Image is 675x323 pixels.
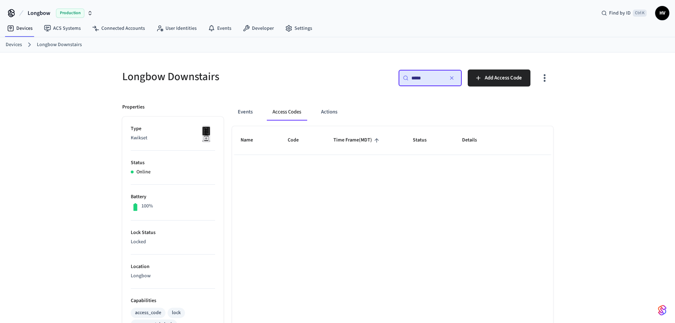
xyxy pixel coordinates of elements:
[232,104,258,121] button: Events
[658,305,666,316] img: SeamLogoGradient.69752ec5.svg
[485,73,522,83] span: Add Access Code
[241,135,262,146] span: Name
[232,104,553,121] div: ant example
[333,135,381,146] span: Time Frame(MDT)
[131,263,215,271] p: Location
[131,134,215,142] p: Kwikset
[288,135,308,146] span: Code
[315,104,343,121] button: Actions
[1,22,38,35] a: Devices
[131,125,215,133] p: Type
[131,238,215,246] p: Locked
[136,168,151,176] p: Online
[131,229,215,236] p: Lock Status
[197,125,215,143] img: Kwikset Halo Touchscreen Wifi Enabled Smart Lock, Polished Chrome, Front
[267,104,307,121] button: Access Codes
[609,10,631,17] span: Find by ID
[462,135,486,146] span: Details
[655,6,669,20] button: HV
[131,193,215,201] p: Battery
[122,104,145,111] p: Properties
[28,9,50,17] span: Longbow
[56,9,84,18] span: Production
[468,69,530,87] button: Add Access Code
[135,309,161,317] div: access_code
[37,41,82,49] a: Longbow Downstairs
[656,7,669,20] span: HV
[633,10,647,17] span: Ctrl K
[280,22,318,35] a: Settings
[202,22,237,35] a: Events
[237,22,280,35] a: Developer
[413,135,436,146] span: Status
[131,272,215,280] p: Longbow
[172,309,181,317] div: lock
[122,69,333,84] h5: Longbow Downstairs
[596,7,652,20] div: Find by IDCtrl K
[131,159,215,167] p: Status
[131,297,215,305] p: Capabilities
[38,22,86,35] a: ACS Systems
[151,22,202,35] a: User Identities
[141,202,153,210] p: 100%
[6,41,22,49] a: Devices
[86,22,151,35] a: Connected Accounts
[232,126,553,155] table: sticky table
